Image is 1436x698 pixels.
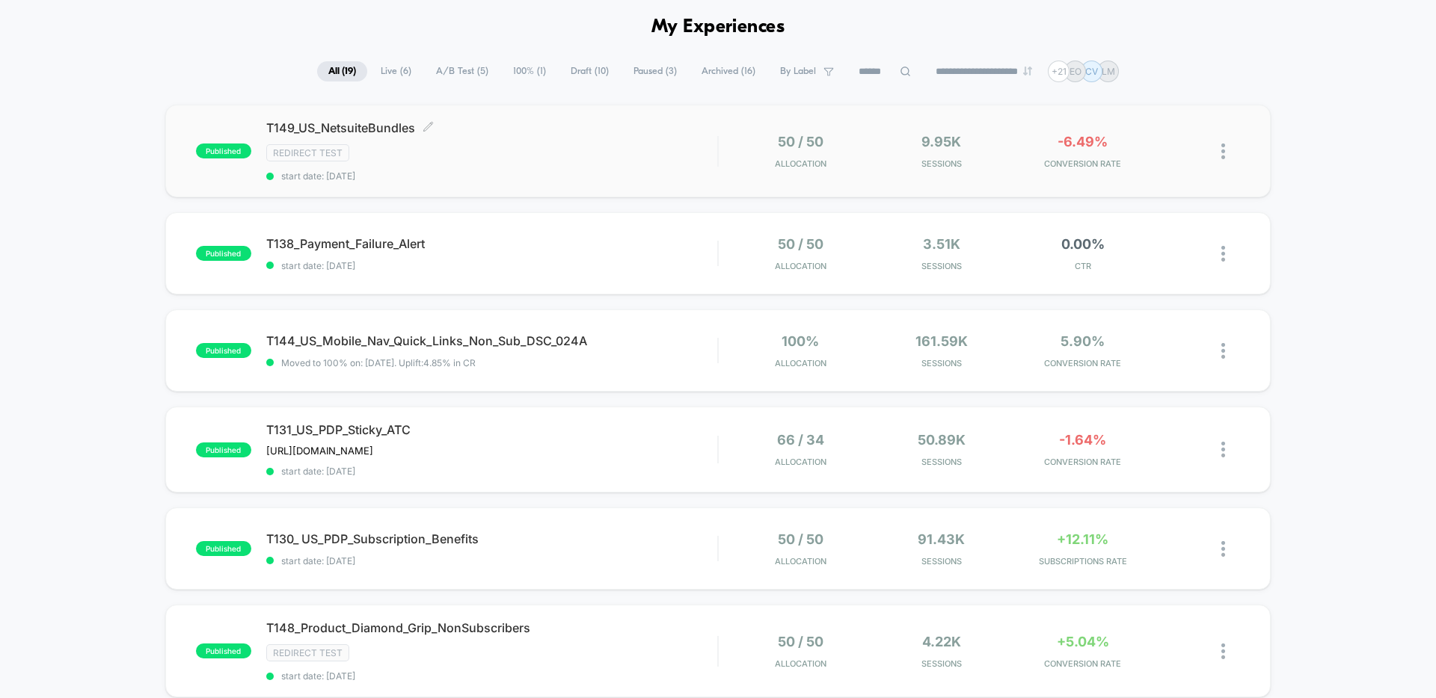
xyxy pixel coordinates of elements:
[266,170,717,182] span: start date: [DATE]
[875,158,1009,169] span: Sessions
[775,658,826,669] span: Allocation
[196,643,251,658] span: published
[502,61,557,81] span: 100% ( 1 )
[1221,246,1225,262] img: close
[196,343,251,358] span: published
[1221,442,1225,457] img: close
[915,333,968,349] span: 161.59k
[266,144,349,161] span: Redirect Test
[266,466,717,477] span: start date: [DATE]
[775,457,826,467] span: Allocation
[875,658,1009,669] span: Sessions
[425,61,500,81] span: A/B Test ( 5 )
[266,120,717,135] span: T149_US_NetsuiteBundles
[1061,236,1105,252] span: 0.00%
[1016,158,1150,169] span: CONVERSION RATE
[266,531,717,546] span: T130_ US_PDP_Subscription_Benefits
[1059,432,1106,448] span: -1.64%
[1070,66,1081,77] p: EO
[559,61,620,81] span: Draft ( 10 )
[875,556,1009,566] span: Sessions
[266,333,717,348] span: T144_US_Mobile_Nav_Quick_Links_Non_Sub_DSC_024A
[778,134,823,149] span: 50 / 50
[196,442,251,457] span: published
[1058,134,1108,149] span: -6.49%
[775,158,826,169] span: Allocation
[1023,67,1032,75] img: end
[266,670,717,682] span: start date: [DATE]
[1057,531,1108,547] span: +12.11%
[777,432,824,448] span: 66 / 34
[317,61,367,81] span: All ( 19 )
[1048,61,1070,82] div: + 21
[1221,143,1225,159] img: close
[266,236,717,251] span: T138_Payment_Failure_Alert
[1016,556,1150,566] span: SUBSCRIPTIONS RATE
[782,333,819,349] span: 100%
[1085,66,1098,77] p: CV
[875,358,1009,368] span: Sessions
[918,531,965,547] span: 91.43k
[196,246,251,261] span: published
[266,422,717,437] span: T131_US_PDP_Sticky_ATC
[1061,333,1105,349] span: 5.90%
[778,634,823,649] span: 50 / 50
[622,61,688,81] span: Paused ( 3 )
[690,61,767,81] span: Archived ( 16 )
[1221,343,1225,359] img: close
[921,134,961,149] span: 9.95k
[918,432,966,448] span: 50.89k
[922,634,961,649] span: 4.22k
[651,16,785,38] h1: My Experiences
[266,620,717,635] span: T148_Product_Diamond_Grip_NonSubscribers
[196,143,251,158] span: published
[1016,658,1150,669] span: CONVERSION RATE
[266,445,373,457] span: [URL][DOMAIN_NAME]
[775,261,826,271] span: Allocation
[196,541,251,556] span: published
[778,236,823,252] span: 50 / 50
[266,644,349,661] span: Redirect Test
[1016,358,1150,368] span: CONVERSION RATE
[1016,261,1150,271] span: CTR
[875,457,1009,467] span: Sessions
[1221,643,1225,659] img: close
[1102,66,1115,77] p: LM
[1057,634,1109,649] span: +5.04%
[266,555,717,566] span: start date: [DATE]
[281,357,476,368] span: Moved to 100% on: [DATE] . Uplift: 4.85% in CR
[875,261,1009,271] span: Sessions
[775,556,826,566] span: Allocation
[780,66,816,77] span: By Label
[1221,541,1225,557] img: close
[266,260,717,271] span: start date: [DATE]
[778,531,823,547] span: 50 / 50
[923,236,960,252] span: 3.51k
[775,358,826,368] span: Allocation
[369,61,423,81] span: Live ( 6 )
[1016,457,1150,467] span: CONVERSION RATE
